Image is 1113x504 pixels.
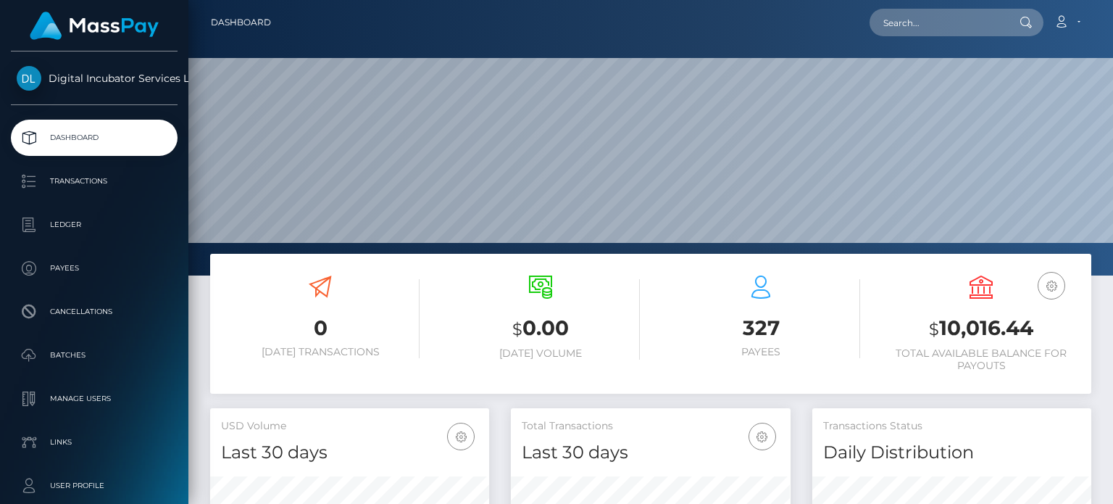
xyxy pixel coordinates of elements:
[823,419,1080,434] h5: Transactions Status
[662,346,860,358] h6: Payees
[17,66,41,91] img: Digital Incubator Services Limited
[662,314,860,342] h3: 327
[441,347,640,360] h6: [DATE] Volume
[11,250,178,286] a: Payees
[30,12,159,40] img: MassPay Logo
[512,319,522,339] small: $
[882,314,1080,344] h3: 10,016.44
[11,424,178,460] a: Links
[11,72,178,85] span: Digital Incubator Services Limited
[211,7,271,38] a: Dashboard
[17,344,172,366] p: Batches
[17,214,172,236] p: Ledger
[221,314,420,342] h3: 0
[11,468,178,504] a: User Profile
[882,347,1080,372] h6: Total Available Balance for Payouts
[11,207,178,243] a: Ledger
[221,440,478,466] h4: Last 30 days
[522,440,779,466] h4: Last 30 days
[11,120,178,156] a: Dashboard
[11,381,178,417] a: Manage Users
[870,9,1006,36] input: Search...
[221,419,478,434] h5: USD Volume
[17,257,172,279] p: Payees
[11,337,178,373] a: Batches
[17,475,172,497] p: User Profile
[11,294,178,330] a: Cancellations
[17,127,172,149] p: Dashboard
[17,170,172,192] p: Transactions
[823,440,1080,466] h4: Daily Distribution
[17,301,172,323] p: Cancellations
[929,319,939,339] small: $
[221,346,420,358] h6: [DATE] Transactions
[17,388,172,410] p: Manage Users
[17,431,172,453] p: Links
[11,163,178,199] a: Transactions
[522,419,779,434] h5: Total Transactions
[441,314,640,344] h3: 0.00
